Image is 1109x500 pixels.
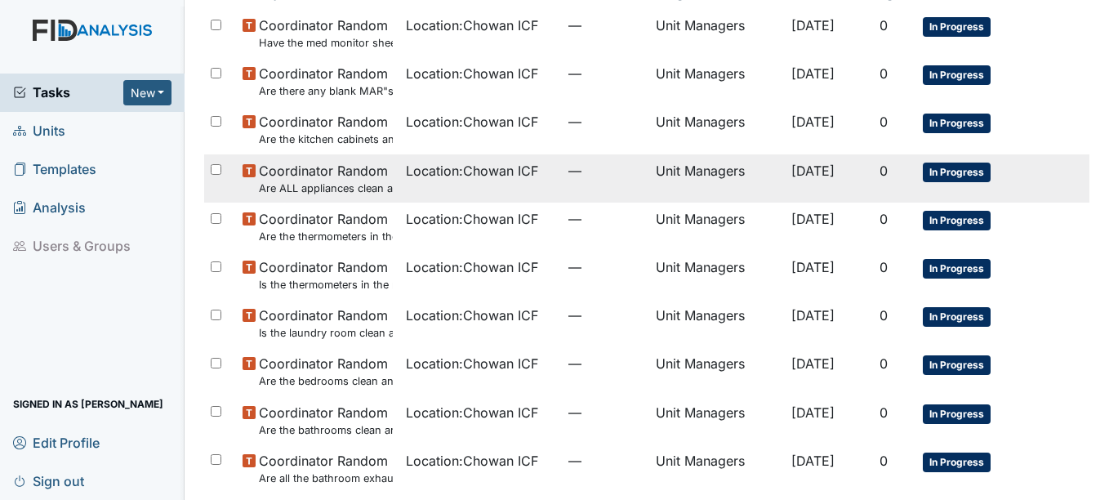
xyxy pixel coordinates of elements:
small: Are all the bathroom exhaust fan covers clean and dust free? [259,471,393,486]
a: Tasks [13,83,123,102]
span: Units [13,118,65,144]
td: Unit Managers [649,251,785,299]
span: 0 [880,404,888,421]
span: Coordinator Random Are the bathrooms clean and in good repair? [259,403,393,438]
span: Coordinator Random Are ALL appliances clean and working properly? [259,161,393,196]
td: Unit Managers [649,105,785,154]
td: Unit Managers [649,299,785,347]
td: Unit Managers [649,154,785,203]
td: Unit Managers [649,9,785,57]
span: Location : Chowan ICF [406,354,538,373]
span: Templates [13,157,96,182]
span: Coordinator Random Have the med monitor sheets been filled out? [259,16,393,51]
td: Unit Managers [649,57,785,105]
span: Coordinator Random Is the laundry room clean and in good repair? [259,306,393,341]
span: Coordinator Random Are the bedrooms clean and in good repair? [259,354,393,389]
span: Edit Profile [13,430,100,455]
small: Is the thermometers in the refrigerator reading between 34 degrees and 40 degrees? [259,277,393,292]
span: 0 [880,259,888,275]
span: Location : Chowan ICF [406,16,538,35]
span: Location : Chowan ICF [406,451,538,471]
span: Coordinator Random Are the thermometers in the freezer reading between 0 degrees and 10 degrees? [259,209,393,244]
span: Location : Chowan ICF [406,257,538,277]
span: — [568,64,643,83]
span: Coordinator Random Are the kitchen cabinets and floors clean? [259,112,393,147]
span: 0 [880,65,888,82]
span: In Progress [923,307,991,327]
span: Coordinator Random Are there any blank MAR"s [259,64,393,99]
span: [DATE] [791,163,835,179]
span: In Progress [923,453,991,472]
span: Analysis [13,195,86,221]
span: [DATE] [791,17,835,33]
span: 0 [880,355,888,372]
span: 0 [880,307,888,324]
span: In Progress [923,404,991,424]
span: — [568,209,643,229]
span: In Progress [923,65,991,85]
span: — [568,16,643,35]
span: [DATE] [791,211,835,227]
small: Have the med monitor sheets been filled out? [259,35,393,51]
span: Location : Chowan ICF [406,161,538,181]
span: Signed in as [PERSON_NAME] [13,391,163,417]
span: In Progress [923,259,991,279]
small: Are the thermometers in the freezer reading between 0 degrees and 10 degrees? [259,229,393,244]
span: In Progress [923,211,991,230]
small: Are the bedrooms clean and in good repair? [259,373,393,389]
span: Location : Chowan ICF [406,64,538,83]
span: [DATE] [791,404,835,421]
small: Are there any blank MAR"s [259,83,393,99]
span: 0 [880,211,888,227]
span: In Progress [923,17,991,37]
span: — [568,403,643,422]
span: Coordinator Random Is the thermometers in the refrigerator reading between 34 degrees and 40 degr... [259,257,393,292]
small: Are the kitchen cabinets and floors clean? [259,132,393,147]
span: Location : Chowan ICF [406,306,538,325]
span: Location : Chowan ICF [406,112,538,132]
span: [DATE] [791,307,835,324]
span: In Progress [923,355,991,375]
small: Is the laundry room clean and in good repair? [259,325,393,341]
small: Are the bathrooms clean and in good repair? [259,422,393,438]
span: [DATE] [791,355,835,372]
span: Location : Chowan ICF [406,403,538,422]
span: — [568,451,643,471]
span: [DATE] [791,259,835,275]
td: Unit Managers [649,396,785,444]
span: — [568,257,643,277]
span: 0 [880,17,888,33]
td: Unit Managers [649,444,785,493]
span: In Progress [923,163,991,182]
span: [DATE] [791,114,835,130]
span: 0 [880,163,888,179]
span: Location : Chowan ICF [406,209,538,229]
span: [DATE] [791,65,835,82]
span: 0 [880,114,888,130]
span: 0 [880,453,888,469]
td: Unit Managers [649,203,785,251]
span: — [568,306,643,325]
span: Coordinator Random Are all the bathroom exhaust fan covers clean and dust free? [259,451,393,486]
td: Unit Managers [649,347,785,395]
span: — [568,161,643,181]
span: — [568,112,643,132]
small: Are ALL appliances clean and working properly? [259,181,393,196]
span: [DATE] [791,453,835,469]
span: In Progress [923,114,991,133]
span: — [568,354,643,373]
button: New [123,80,172,105]
span: Sign out [13,468,84,493]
